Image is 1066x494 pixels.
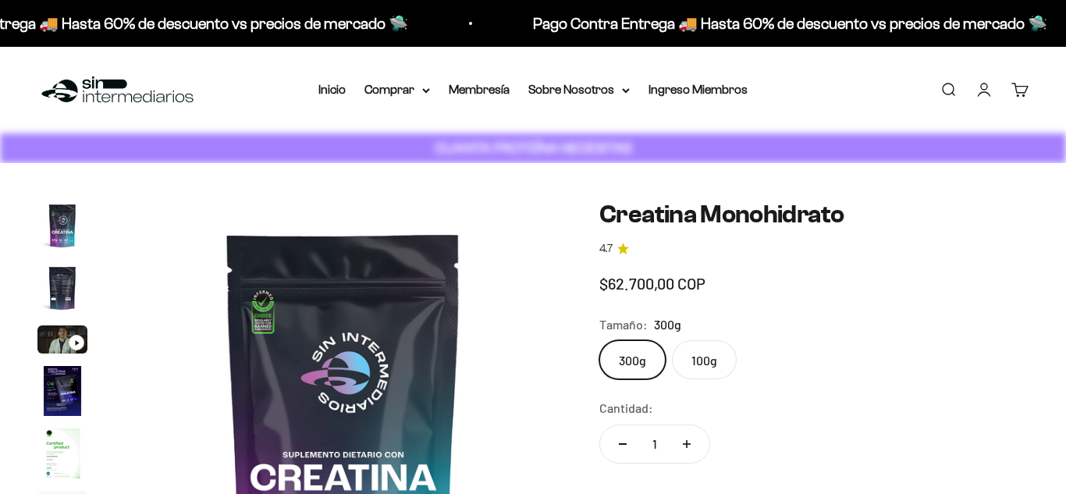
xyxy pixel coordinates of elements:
[599,201,1029,228] h1: Creatina Monohidrato
[37,428,87,483] button: Ir al artículo 5
[599,398,653,418] label: Cantidad:
[37,325,87,358] button: Ir al artículo 3
[37,366,87,416] img: Creatina Monohidrato
[37,428,87,478] img: Creatina Monohidrato
[599,240,613,258] span: 4.7
[599,271,705,296] sale-price: $62.700,00 COP
[37,263,87,313] img: Creatina Monohidrato
[533,11,1047,36] p: Pago Contra Entrega 🚚 Hasta 60% de descuento vs precios de mercado 🛸
[364,80,430,100] summary: Comprar
[664,425,709,463] button: Aumentar cantidad
[318,83,346,96] a: Inicio
[528,80,630,100] summary: Sobre Nosotros
[600,425,645,463] button: Reducir cantidad
[37,366,87,421] button: Ir al artículo 4
[599,315,648,335] legend: Tamaño:
[648,83,748,96] a: Ingreso Miembros
[37,201,87,251] img: Creatina Monohidrato
[449,83,510,96] a: Membresía
[435,140,632,156] strong: CUANTA PROTEÍNA NECESITAS
[654,315,681,335] span: 300g
[37,263,87,318] button: Ir al artículo 2
[37,201,87,255] button: Ir al artículo 1
[599,240,1029,258] a: 4.74.7 de 5.0 estrellas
